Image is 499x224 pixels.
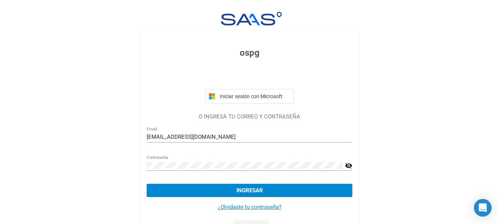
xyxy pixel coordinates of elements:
[218,93,291,99] span: Iniciar sesión con Microsoft
[147,46,352,59] h3: ospg
[218,204,281,210] a: ¿Olvidaste tu contraseña?
[474,199,492,217] div: Open Intercom Messenger
[345,161,352,170] mat-icon: visibility_off
[147,113,352,121] p: O INGRESÁ TU CORREO Y CONTRASEÑA
[147,184,352,197] button: Ingresar
[202,68,298,84] iframe: Botón de Acceder con Google
[205,89,294,104] button: Iniciar sesión con Microsoft
[236,187,263,194] span: Ingresar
